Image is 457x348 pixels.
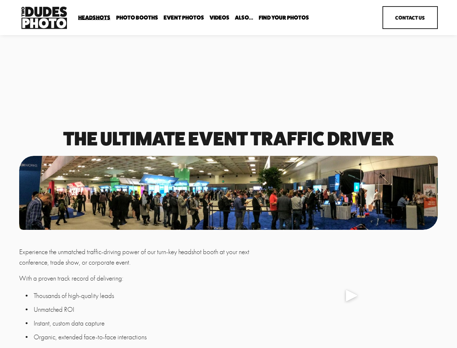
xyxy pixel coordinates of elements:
p: Thousands of high-quality leads [34,291,262,301]
div: Play [343,287,360,304]
a: folder dropdown [259,14,309,21]
p: Instant, custom data capture [34,318,262,329]
p: With a proven track record of delivering: [19,273,262,284]
span: Headshots [78,15,110,21]
p: Organic, extended face-to-face interactions [34,332,262,343]
a: Videos [210,14,229,21]
p: Experience the unmatched traffic-driving power of our turn-key headshot booth at your next confer... [19,247,262,268]
a: folder dropdown [116,14,158,21]
a: folder dropdown [235,14,253,21]
span: Find Your Photos [259,15,309,21]
a: Contact Us [382,6,438,29]
span: Photo Booths [116,15,158,21]
h1: The Ultimate event traffic driver [19,130,438,148]
img: Two Dudes Photo | Headshots, Portraits &amp; Photo Booths [19,5,69,31]
span: Also... [235,15,253,21]
a: folder dropdown [78,14,110,21]
a: Event Photos [164,14,204,21]
p: Unmatched ROI [34,304,262,315]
